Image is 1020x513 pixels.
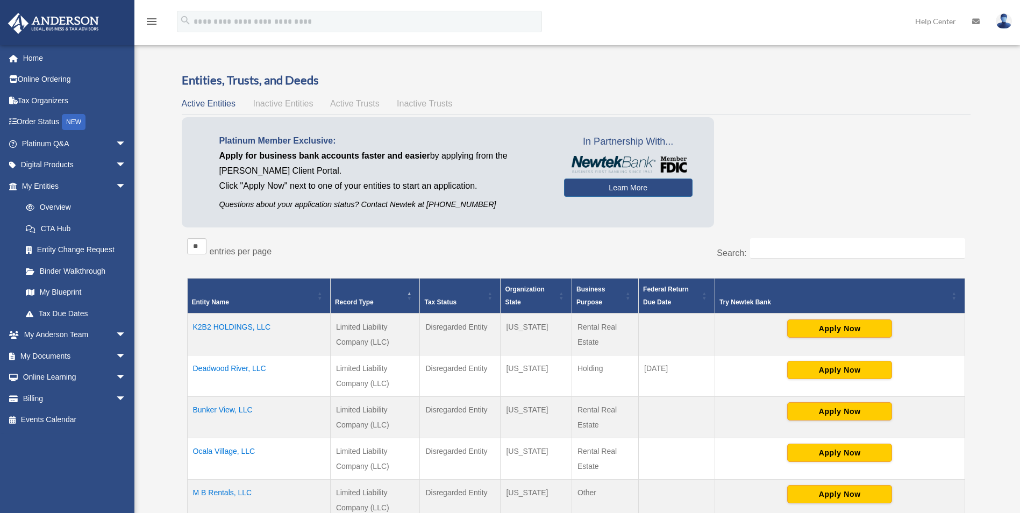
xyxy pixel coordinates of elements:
[219,198,548,211] p: Questions about your application status? Contact Newtek at [PHONE_NUMBER]
[572,396,638,438] td: Rental Real Estate
[116,154,137,176] span: arrow_drop_down
[192,298,229,306] span: Entity Name
[397,99,452,108] span: Inactive Trusts
[253,99,313,108] span: Inactive Entities
[15,303,137,324] a: Tax Due Dates
[116,324,137,346] span: arrow_drop_down
[5,13,102,34] img: Anderson Advisors Platinum Portal
[420,396,501,438] td: Disregarded Entity
[572,355,638,396] td: Holding
[187,438,330,479] td: Ocala Village, LLC
[330,99,380,108] span: Active Trusts
[187,396,330,438] td: Bunker View, LLC
[8,90,142,111] a: Tax Organizers
[335,298,374,306] span: Record Type
[182,99,236,108] span: Active Entities
[639,355,715,396] td: [DATE]
[996,13,1012,29] img: User Pic
[8,111,142,133] a: Order StatusNEW
[717,248,746,258] label: Search:
[116,345,137,367] span: arrow_drop_down
[572,313,638,355] td: Rental Real Estate
[330,313,420,355] td: Limited Liability Company (LLC)
[145,19,158,28] a: menu
[787,319,892,338] button: Apply Now
[116,388,137,410] span: arrow_drop_down
[501,313,572,355] td: [US_STATE]
[643,286,689,306] span: Federal Return Due Date
[116,175,137,197] span: arrow_drop_down
[787,402,892,421] button: Apply Now
[15,260,137,282] a: Binder Walkthrough
[8,388,142,409] a: Billingarrow_drop_down
[8,409,142,431] a: Events Calendar
[8,324,142,346] a: My Anderson Teamarrow_drop_down
[420,355,501,396] td: Disregarded Entity
[8,345,142,367] a: My Documentsarrow_drop_down
[639,278,715,313] th: Federal Return Due Date: Activate to sort
[219,179,548,194] p: Click "Apply Now" next to one of your entities to start an application.
[505,286,544,306] span: Organization State
[15,218,137,239] a: CTA Hub
[116,133,137,155] span: arrow_drop_down
[8,154,142,176] a: Digital Productsarrow_drop_down
[219,148,548,179] p: by applying from the [PERSON_NAME] Client Portal.
[572,278,638,313] th: Business Purpose: Activate to sort
[501,355,572,396] td: [US_STATE]
[787,485,892,503] button: Apply Now
[420,313,501,355] td: Disregarded Entity
[182,72,971,89] h3: Entities, Trusts, and Deeds
[330,278,420,313] th: Record Type: Activate to invert sorting
[145,15,158,28] i: menu
[564,133,693,151] span: In Partnership With...
[420,278,501,313] th: Tax Status: Activate to sort
[576,286,605,306] span: Business Purpose
[8,175,137,197] a: My Entitiesarrow_drop_down
[8,47,142,69] a: Home
[424,298,456,306] span: Tax Status
[8,133,142,154] a: Platinum Q&Aarrow_drop_down
[187,278,330,313] th: Entity Name: Activate to sort
[62,114,85,130] div: NEW
[15,282,137,303] a: My Blueprint
[330,396,420,438] td: Limited Liability Company (LLC)
[787,444,892,462] button: Apply Now
[187,313,330,355] td: K2B2 HOLDINGS, LLC
[180,15,191,26] i: search
[564,179,693,197] a: Learn More
[501,396,572,438] td: [US_STATE]
[187,355,330,396] td: Deadwood River, LLC
[330,355,420,396] td: Limited Liability Company (LLC)
[219,151,430,160] span: Apply for business bank accounts faster and easier
[715,278,965,313] th: Try Newtek Bank : Activate to sort
[15,197,132,218] a: Overview
[719,296,948,309] div: Try Newtek Bank
[501,278,572,313] th: Organization State: Activate to sort
[787,361,892,379] button: Apply Now
[569,156,687,173] img: NewtekBankLogoSM.png
[8,367,142,388] a: Online Learningarrow_drop_down
[210,247,272,256] label: entries per page
[116,367,137,389] span: arrow_drop_down
[501,438,572,479] td: [US_STATE]
[8,69,142,90] a: Online Ordering
[572,438,638,479] td: Rental Real Estate
[15,239,137,261] a: Entity Change Request
[330,438,420,479] td: Limited Liability Company (LLC)
[219,133,548,148] p: Platinum Member Exclusive:
[420,438,501,479] td: Disregarded Entity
